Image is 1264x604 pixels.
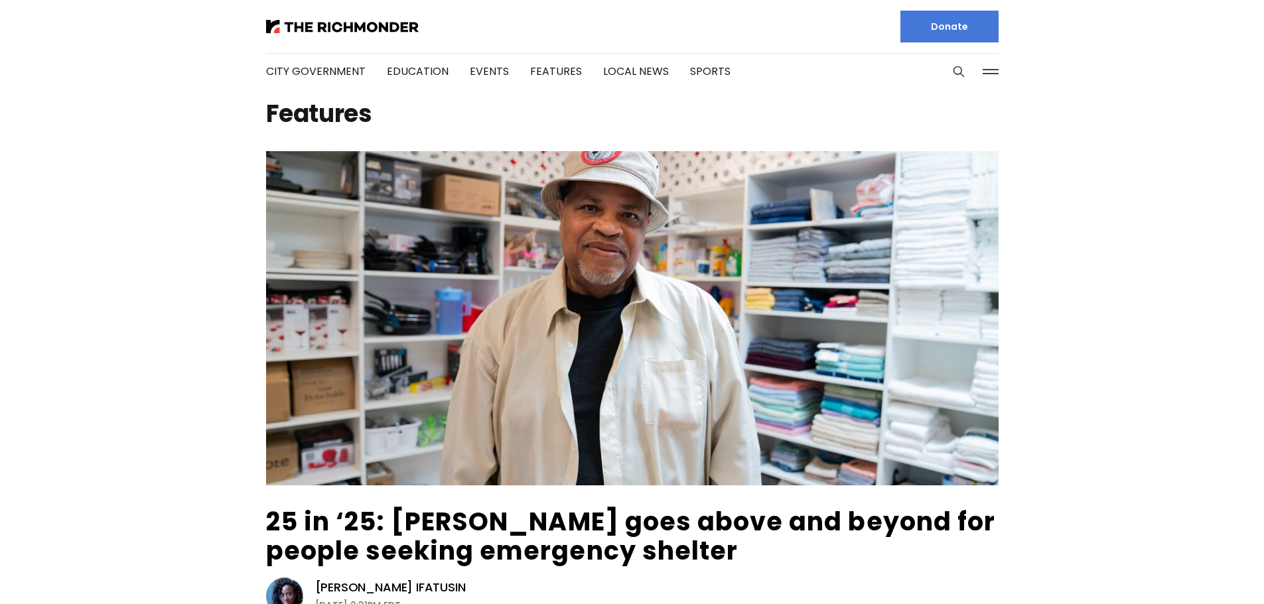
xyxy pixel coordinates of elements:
a: Education [387,64,449,79]
a: Sports [690,64,731,79]
img: 25 in ‘25: Rodney Hopkins goes above and beyond for people seeking emergency shelter [266,151,999,485]
a: [PERSON_NAME] Ifatusin [315,579,466,595]
a: City Government [266,64,366,79]
a: Donate [900,11,999,42]
a: Features [530,64,582,79]
img: The Richmonder [266,20,419,33]
a: Local News [603,64,669,79]
h1: Features [266,103,999,125]
a: 25 in ‘25: [PERSON_NAME] goes above and beyond for people seeking emergency shelter [266,504,996,568]
a: Events [470,64,509,79]
button: Search this site [949,62,969,82]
